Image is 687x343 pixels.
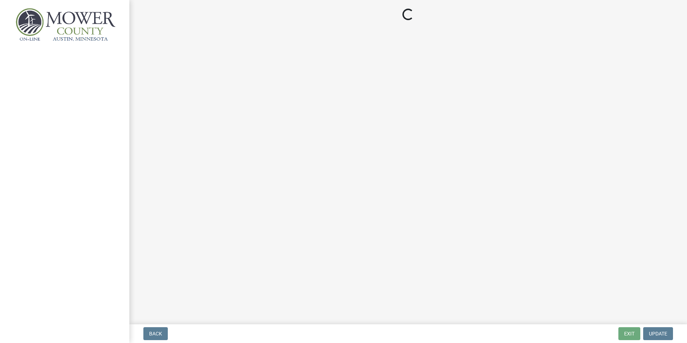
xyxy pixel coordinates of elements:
[14,8,118,42] img: Mower County, Minnesota
[618,327,640,340] button: Exit
[149,331,162,337] span: Back
[643,327,673,340] button: Update
[649,331,667,337] span: Update
[143,327,168,340] button: Back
